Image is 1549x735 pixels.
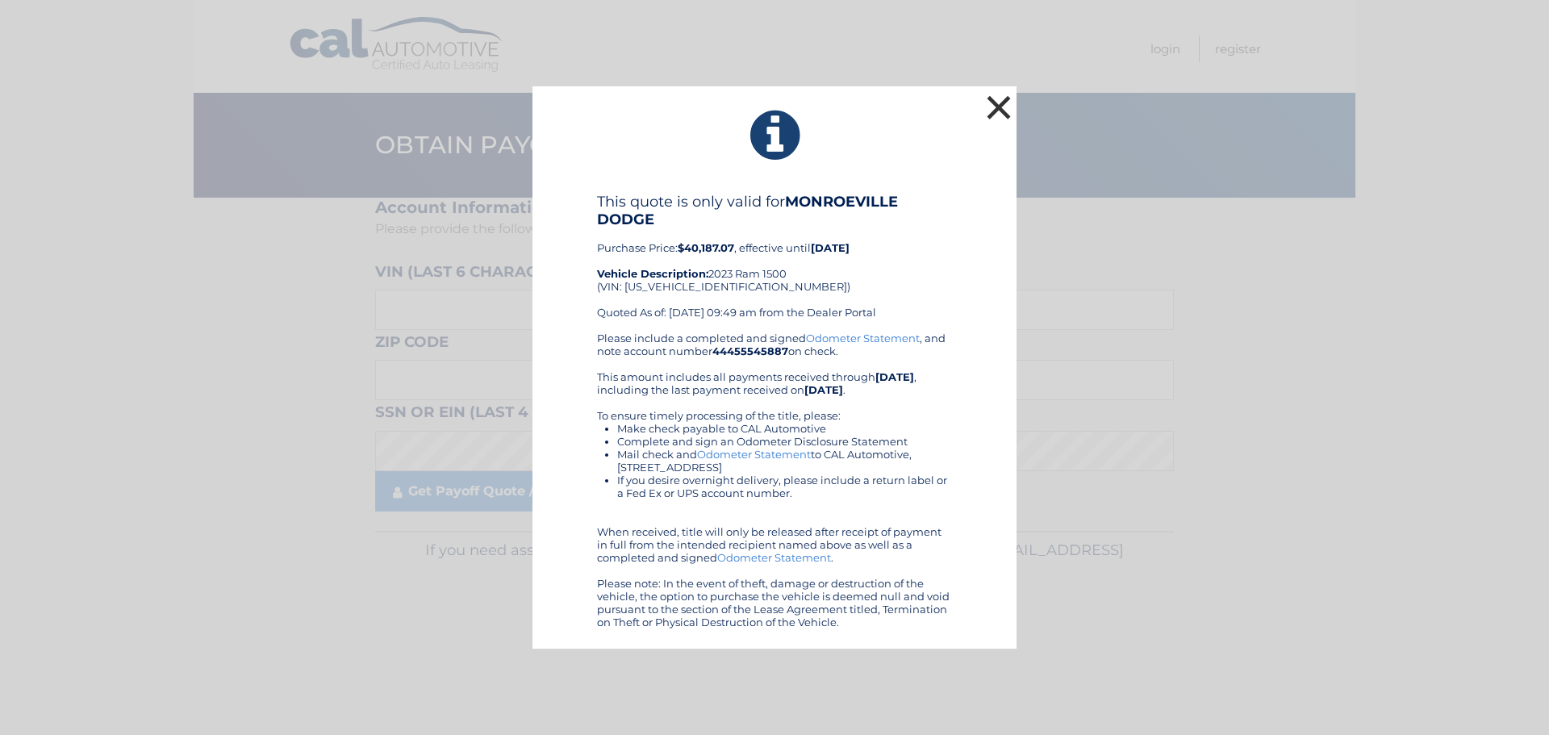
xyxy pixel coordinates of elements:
[712,345,788,357] b: 44455545887
[597,193,898,228] b: MONROEVILLE DODGE
[678,241,734,254] b: $40,187.07
[597,332,952,629] div: Please include a completed and signed , and note account number on check. This amount includes al...
[697,448,811,461] a: Odometer Statement
[983,91,1015,123] button: ×
[811,241,850,254] b: [DATE]
[597,193,952,332] div: Purchase Price: , effective until 2023 Ram 1500 (VIN: [US_VEHICLE_IDENTIFICATION_NUMBER]) Quoted ...
[597,267,708,280] strong: Vehicle Description:
[806,332,920,345] a: Odometer Statement
[597,193,952,228] h4: This quote is only valid for
[617,448,952,474] li: Mail check and to CAL Automotive, [STREET_ADDRESS]
[617,435,952,448] li: Complete and sign an Odometer Disclosure Statement
[804,383,843,396] b: [DATE]
[617,422,952,435] li: Make check payable to CAL Automotive
[617,474,952,499] li: If you desire overnight delivery, please include a return label or a Fed Ex or UPS account number.
[717,551,831,564] a: Odometer Statement
[875,370,914,383] b: [DATE]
